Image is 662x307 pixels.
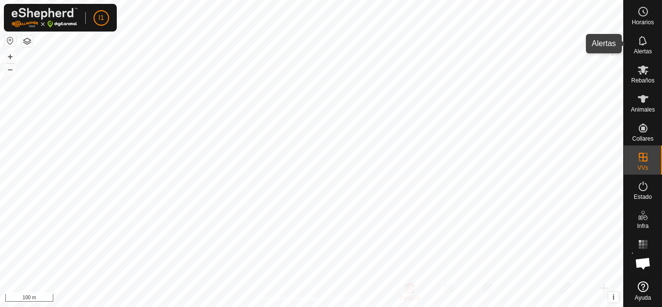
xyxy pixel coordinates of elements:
[262,294,317,303] a: Política de Privacidad
[632,136,653,142] span: Collares
[4,35,16,47] button: Restablecer Mapa
[329,294,362,303] a: Contáctenos
[629,249,658,278] div: Open chat
[631,107,655,113] span: Animales
[632,19,654,25] span: Horarios
[98,13,104,23] span: I1
[635,295,651,301] span: Ayuda
[626,252,660,264] span: Mapa de Calor
[4,64,16,75] button: –
[637,223,648,229] span: Infra
[608,292,619,303] button: i
[634,48,652,54] span: Alertas
[21,35,33,47] button: Capas del Mapa
[12,8,78,28] img: Logo Gallagher
[613,293,615,301] span: i
[4,51,16,63] button: +
[634,194,652,200] span: Estado
[637,165,648,171] span: VVs
[631,78,654,83] span: Rebaños
[624,277,662,305] a: Ayuda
